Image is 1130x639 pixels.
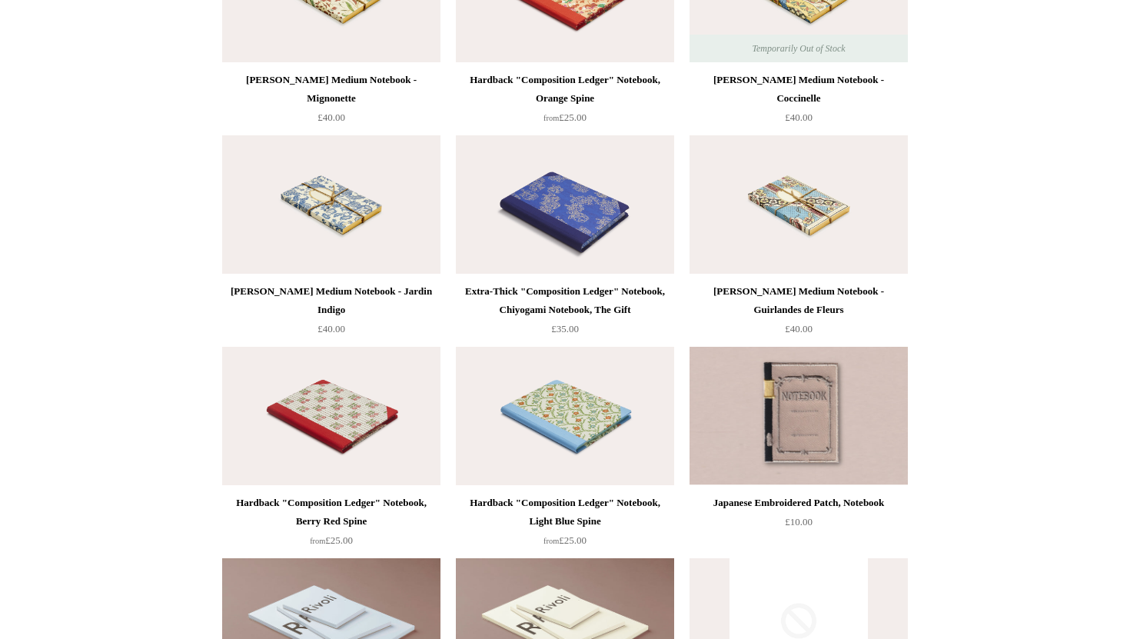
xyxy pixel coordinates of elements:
[690,135,908,274] a: Antoinette Poisson Medium Notebook - Guirlandes de Fleurs Antoinette Poisson Medium Notebook - Gu...
[222,494,440,557] a: Hardback "Composition Ledger" Notebook, Berry Red Spine from£25.00
[693,282,904,319] div: [PERSON_NAME] Medium Notebook - Guirlandes de Fleurs
[317,323,345,334] span: £40.00
[456,135,674,274] a: Extra-Thick "Composition Ledger" Notebook, Chiyogami Notebook, The Gift Extra-Thick "Composition ...
[785,516,813,528] span: £10.00
[460,282,670,319] div: Extra-Thick "Composition Ledger" Notebook, Chiyogami Notebook, The Gift
[690,71,908,134] a: [PERSON_NAME] Medium Notebook - Coccinelle £40.00
[222,71,440,134] a: [PERSON_NAME] Medium Notebook - Mignonette £40.00
[222,347,440,485] img: Hardback "Composition Ledger" Notebook, Berry Red Spine
[543,111,587,123] span: £25.00
[543,537,559,545] span: from
[456,494,674,557] a: Hardback "Composition Ledger" Notebook, Light Blue Spine from£25.00
[222,347,440,485] a: Hardback "Composition Ledger" Notebook, Berry Red Spine Hardback "Composition Ledger" Notebook, B...
[226,71,437,108] div: [PERSON_NAME] Medium Notebook - Mignonette
[222,282,440,345] a: [PERSON_NAME] Medium Notebook - Jardin Indigo £40.00
[456,347,674,485] img: Hardback "Composition Ledger" Notebook, Light Blue Spine
[551,323,579,334] span: £35.00
[456,71,674,134] a: Hardback "Composition Ledger" Notebook, Orange Spine from£25.00
[456,135,674,274] img: Extra-Thick "Composition Ledger" Notebook, Chiyogami Notebook, The Gift
[310,534,353,546] span: £25.00
[317,111,345,123] span: £40.00
[693,71,904,108] div: [PERSON_NAME] Medium Notebook - Coccinelle
[226,494,437,531] div: Hardback "Composition Ledger" Notebook, Berry Red Spine
[736,35,860,62] span: Temporarily Out of Stock
[693,494,904,512] div: Japanese Embroidered Patch, Notebook
[543,534,587,546] span: £25.00
[310,537,325,545] span: from
[690,494,908,557] a: Japanese Embroidered Patch, Notebook £10.00
[690,135,908,274] img: Antoinette Poisson Medium Notebook - Guirlandes de Fleurs
[690,347,908,485] a: Japanese Embroidered Patch, Notebook Japanese Embroidered Patch, Notebook
[543,114,559,122] span: from
[785,111,813,123] span: £40.00
[785,323,813,334] span: £40.00
[690,347,908,485] img: Japanese Embroidered Patch, Notebook
[222,135,440,274] img: Antoinette Poisson Medium Notebook - Jardin Indigo
[690,282,908,345] a: [PERSON_NAME] Medium Notebook - Guirlandes de Fleurs £40.00
[226,282,437,319] div: [PERSON_NAME] Medium Notebook - Jardin Indigo
[460,71,670,108] div: Hardback "Composition Ledger" Notebook, Orange Spine
[456,282,674,345] a: Extra-Thick "Composition Ledger" Notebook, Chiyogami Notebook, The Gift £35.00
[456,347,674,485] a: Hardback "Composition Ledger" Notebook, Light Blue Spine Hardback "Composition Ledger" Notebook, ...
[222,135,440,274] a: Antoinette Poisson Medium Notebook - Jardin Indigo Antoinette Poisson Medium Notebook - Jardin In...
[460,494,670,531] div: Hardback "Composition Ledger" Notebook, Light Blue Spine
